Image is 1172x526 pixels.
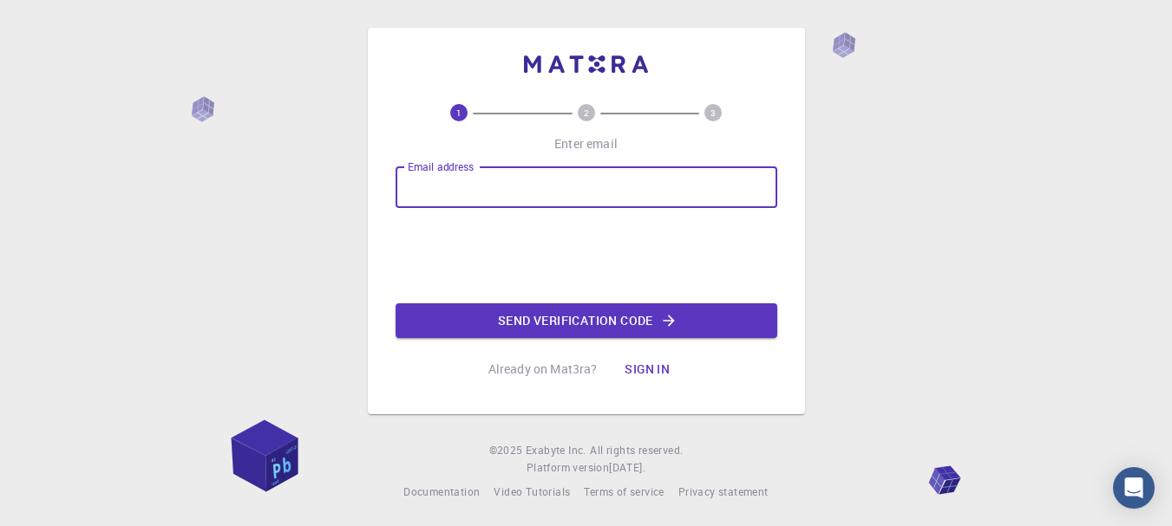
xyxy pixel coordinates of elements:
text: 2 [584,107,589,119]
span: Video Tutorials [494,484,570,498]
span: Platform version [527,459,609,477]
span: Privacy statement [678,484,769,498]
span: [DATE] . [609,460,645,474]
text: 3 [710,107,716,119]
label: Email address [408,159,474,174]
p: Already on Mat3ra? [488,360,598,378]
span: Exabyte Inc. [526,443,586,457]
iframe: reCAPTCHA [455,222,718,289]
span: Documentation [403,484,480,498]
span: All rights reserved. [590,442,683,459]
a: Terms of service [584,484,664,501]
a: Privacy statement [678,484,769,501]
span: © 2025 [489,442,526,459]
a: Video Tutorials [494,484,570,501]
a: Documentation [403,484,480,501]
button: Send verification code [396,303,777,338]
a: Exabyte Inc. [526,442,586,459]
button: Sign in [611,352,684,386]
text: 1 [456,107,462,119]
div: Open Intercom Messenger [1113,467,1155,509]
a: [DATE]. [609,459,645,477]
span: Terms of service [584,484,664,498]
p: Enter email [554,135,618,153]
